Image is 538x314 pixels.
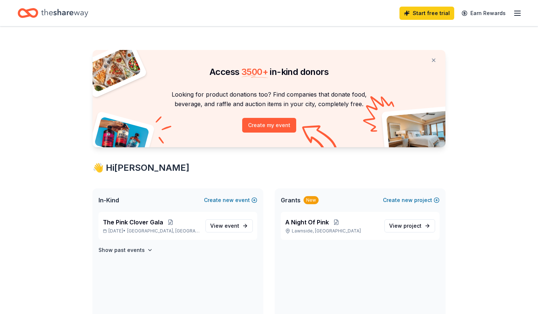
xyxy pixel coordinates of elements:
span: The Pink Clover Gala [103,218,163,227]
span: new [223,196,234,205]
h4: Show past events [98,246,145,255]
div: New [304,196,319,204]
p: Lawnside, [GEOGRAPHIC_DATA] [285,228,379,234]
img: Pizza [85,46,142,93]
p: [DATE] • [103,228,200,234]
button: Createnewevent [204,196,257,205]
a: Earn Rewards [457,7,510,20]
a: View event [205,219,253,232]
a: Start free trial [399,7,454,20]
span: View [210,221,239,230]
a: View project [384,219,435,232]
span: Grants [281,196,301,205]
button: Create my event [242,118,296,133]
span: 3500 + [241,66,268,77]
span: View [389,221,422,230]
span: [GEOGRAPHIC_DATA], [GEOGRAPHIC_DATA] [127,228,200,234]
p: Looking for product donations too? Find companies that donate food, beverage, and raffle and auct... [101,90,437,109]
div: 👋 Hi [PERSON_NAME] [93,162,445,174]
button: Show past events [98,246,153,255]
span: A Night Of Pink [285,218,329,227]
span: Access in-kind donors [209,66,329,77]
span: project [403,223,422,229]
img: Curvy arrow [302,125,339,153]
span: event [225,223,239,229]
span: In-Kind [98,196,119,205]
a: Home [18,4,88,22]
button: Createnewproject [383,196,440,205]
span: new [402,196,413,205]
